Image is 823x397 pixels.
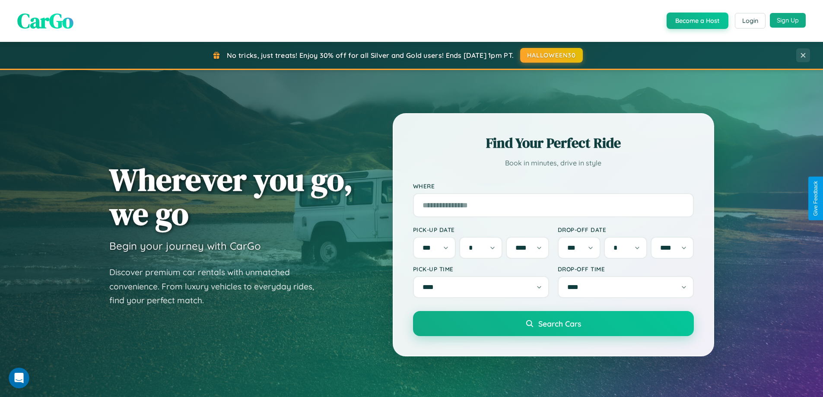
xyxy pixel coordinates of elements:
div: Give Feedback [813,181,819,216]
iframe: Intercom live chat [9,368,29,388]
p: Discover premium car rentals with unmatched convenience. From luxury vehicles to everyday rides, ... [109,265,325,308]
span: Search Cars [538,319,581,328]
button: HALLOWEEN30 [520,48,583,63]
h1: Wherever you go, we go [109,162,353,231]
label: Drop-off Date [558,226,694,233]
p: Book in minutes, drive in style [413,157,694,169]
span: CarGo [17,6,73,35]
h2: Find Your Perfect Ride [413,133,694,152]
label: Pick-up Time [413,265,549,273]
label: Pick-up Date [413,226,549,233]
button: Become a Host [667,13,728,29]
h3: Begin your journey with CarGo [109,239,261,252]
button: Sign Up [770,13,806,28]
span: No tricks, just treats! Enjoy 30% off for all Silver and Gold users! Ends [DATE] 1pm PT. [227,51,514,60]
button: Login [735,13,766,29]
button: Search Cars [413,311,694,336]
label: Drop-off Time [558,265,694,273]
label: Where [413,182,694,190]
